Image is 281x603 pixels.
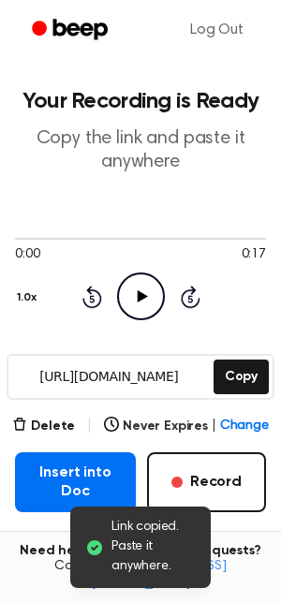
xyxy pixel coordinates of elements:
[15,127,266,174] p: Copy the link and paste it anywhere
[104,417,269,436] button: Never Expires|Change
[15,282,43,314] button: 1.0x
[12,417,75,436] button: Delete
[147,452,266,512] button: Record
[91,560,227,590] a: [EMAIL_ADDRESS][DOMAIN_NAME]
[212,417,216,436] span: |
[111,518,196,577] span: Link copied. Paste it anywhere.
[15,452,136,512] button: Insert into Doc
[242,245,266,265] span: 0:17
[214,360,269,394] button: Copy
[11,559,270,592] span: Contact us
[15,245,39,265] span: 0:00
[19,12,125,49] a: Beep
[15,90,266,112] h1: Your Recording is Ready
[220,417,269,436] span: Change
[171,7,262,52] a: Log Out
[86,415,93,437] span: |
